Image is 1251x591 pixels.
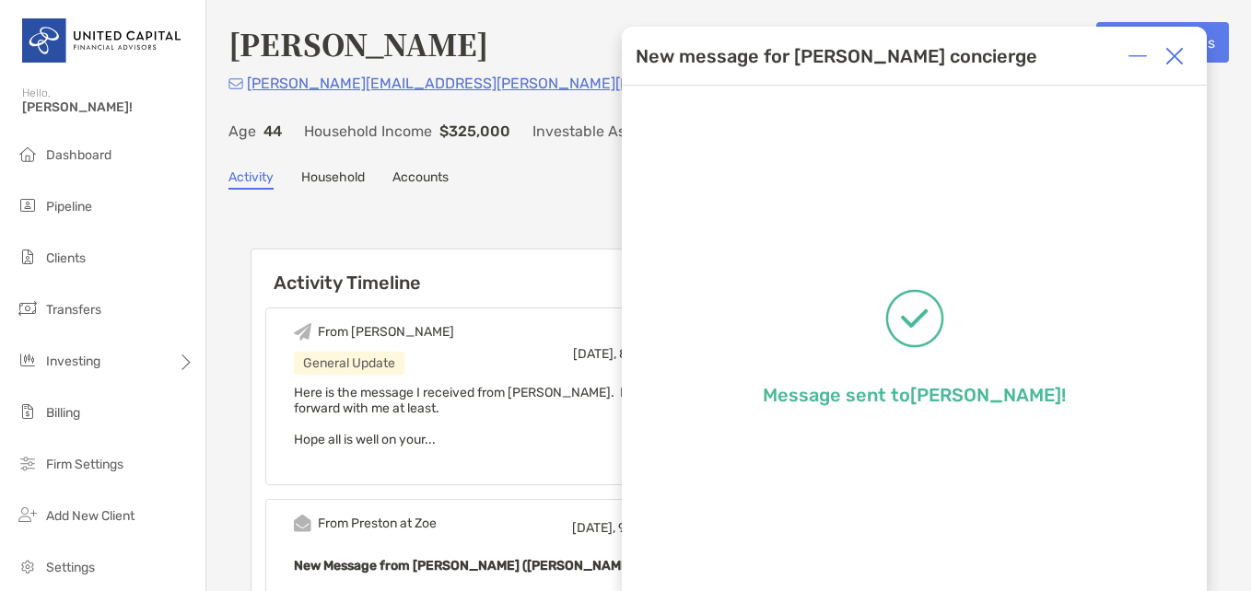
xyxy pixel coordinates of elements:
img: settings icon [17,555,39,577]
a: Accounts [392,169,449,190]
p: 44 [263,120,282,143]
div: From Preston at Zoe [318,516,437,531]
span: [PERSON_NAME]! [22,99,194,115]
span: 8:10 AM ED [619,346,685,362]
img: Message successfully sent [885,289,944,348]
span: Investing [46,353,100,369]
img: Event icon [294,323,311,341]
h4: [PERSON_NAME] [228,22,488,64]
div: From [PERSON_NAME] [318,324,454,340]
img: transfers icon [17,297,39,319]
span: Firm Settings [46,457,123,472]
button: Transfer Funds [1096,22,1229,63]
b: New Message from [PERSON_NAME] ([PERSON_NAME] concierge) [294,558,703,574]
span: Settings [46,560,95,575]
span: Add New Client [46,508,134,524]
img: billing icon [17,400,39,423]
span: Billing [46,405,80,421]
p: $325,000 [439,120,510,143]
span: [DATE], [572,520,615,536]
img: Email Icon [228,78,243,89]
img: United Capital Logo [22,7,183,74]
span: 9:43 AM ED [618,520,685,536]
img: dashboard icon [17,143,39,165]
span: [DATE], [573,346,616,362]
a: Activity [228,169,274,190]
p: Message sent to [PERSON_NAME] ! [763,384,1066,406]
span: Pipeline [46,199,92,214]
h6: Activity Timeline [251,249,801,294]
p: [PERSON_NAME][EMAIL_ADDRESS][PERSON_NAME][DOMAIN_NAME] [247,72,733,95]
img: Event icon [294,515,311,532]
img: investing icon [17,349,39,371]
span: Here is the message I received from [PERSON_NAME]. He is not moving forward with me at least. Hop... [294,385,717,447]
div: General Update [294,352,404,375]
img: Close [1165,47,1184,65]
img: pipeline icon [17,194,39,216]
span: Clients [46,250,86,266]
span: Dashboard [46,147,111,163]
p: Age [228,120,256,143]
p: Household Income [304,120,432,143]
span: Transfers [46,302,101,318]
img: clients icon [17,246,39,268]
p: Investable Assets [532,120,654,143]
button: Open Account [953,22,1081,63]
a: Household [301,169,365,190]
img: firm-settings icon [17,452,39,474]
img: Expand or collapse [1128,47,1147,65]
div: New message for [PERSON_NAME] concierge [636,45,1037,67]
img: add_new_client icon [17,504,39,526]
